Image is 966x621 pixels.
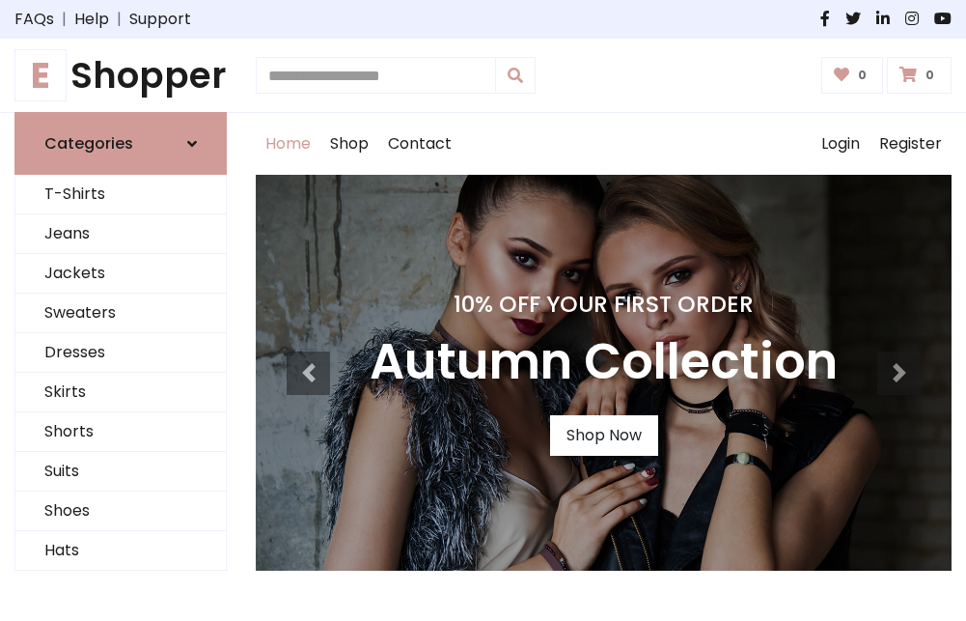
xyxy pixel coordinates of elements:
[15,412,226,452] a: Shorts
[54,8,74,31] span: |
[15,254,226,294] a: Jackets
[853,67,871,84] span: 0
[887,57,952,94] a: 0
[14,112,227,175] a: Categories
[15,373,226,412] a: Skirts
[109,8,129,31] span: |
[15,452,226,492] a: Suits
[812,113,869,175] a: Login
[14,54,227,97] h1: Shopper
[869,113,952,175] a: Register
[15,492,226,531] a: Shoes
[320,113,378,175] a: Shop
[15,531,226,571] a: Hats
[370,333,838,392] h3: Autumn Collection
[15,294,226,333] a: Sweaters
[74,8,109,31] a: Help
[378,113,461,175] a: Contact
[44,134,133,153] h6: Categories
[15,333,226,373] a: Dresses
[821,57,884,94] a: 0
[370,291,838,318] h4: 10% Off Your First Order
[550,415,658,456] a: Shop Now
[15,175,226,214] a: T-Shirts
[15,214,226,254] a: Jeans
[14,54,227,97] a: EShopper
[921,67,939,84] span: 0
[256,113,320,175] a: Home
[14,8,54,31] a: FAQs
[129,8,191,31] a: Support
[14,49,67,101] span: E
